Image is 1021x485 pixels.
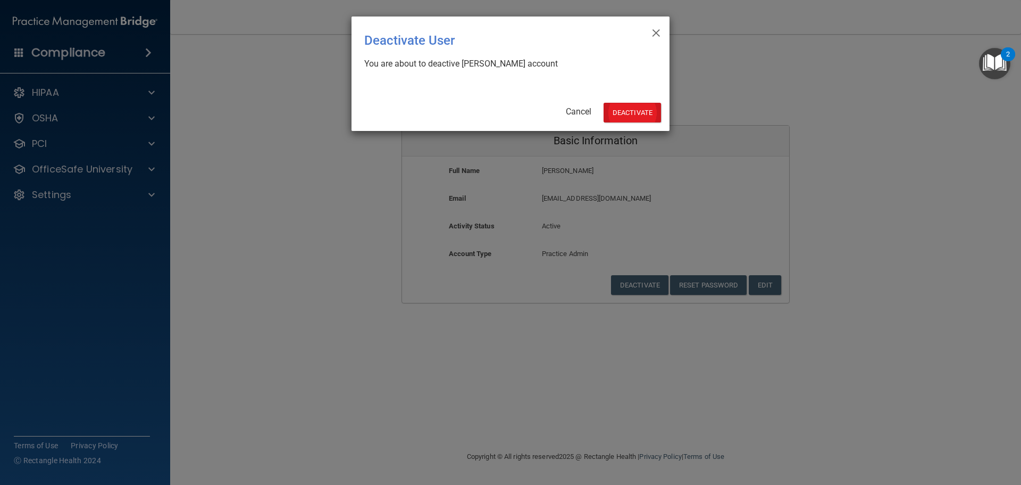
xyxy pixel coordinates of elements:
[979,48,1010,79] button: Open Resource Center, 2 new notifications
[604,103,661,122] button: Deactivate
[1006,54,1010,68] div: 2
[566,106,591,117] a: Cancel
[364,25,613,56] div: Deactivate User
[651,21,661,42] span: ×
[364,58,648,70] div: You are about to deactive [PERSON_NAME] account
